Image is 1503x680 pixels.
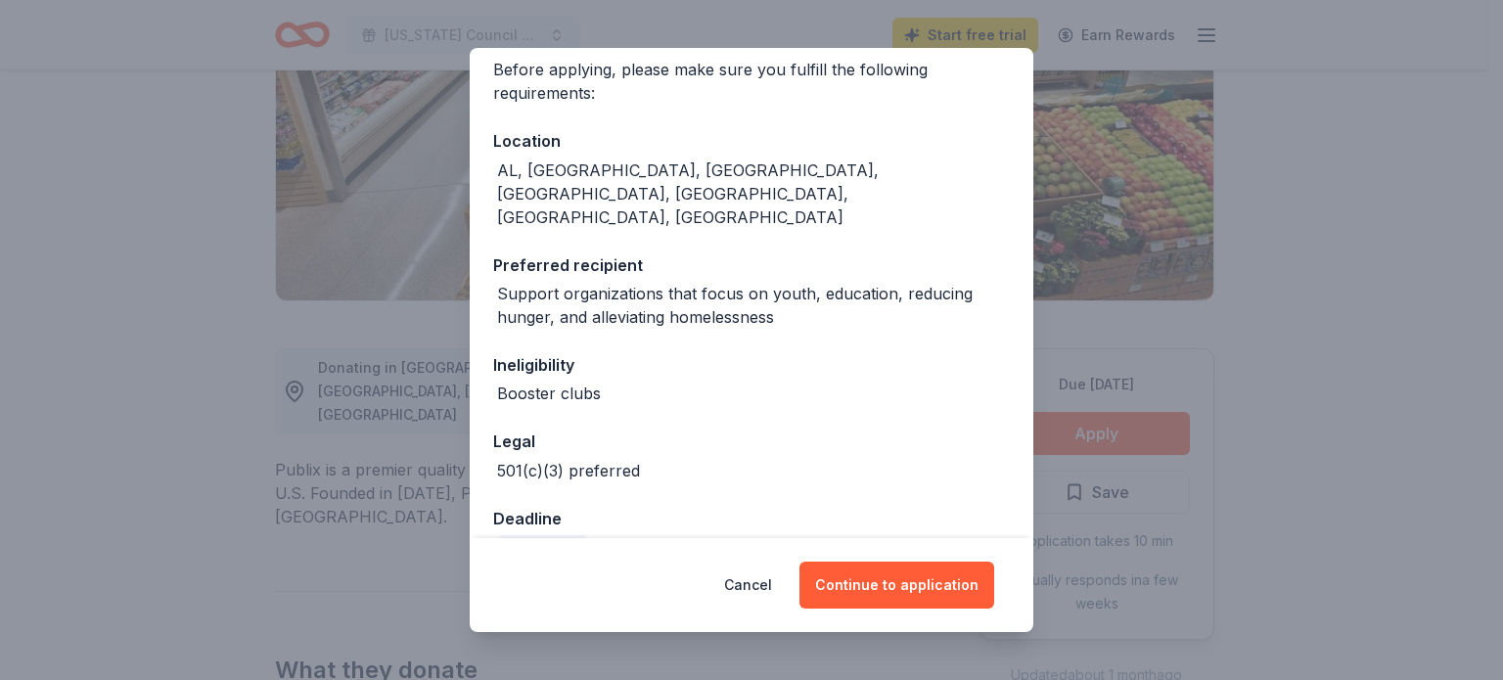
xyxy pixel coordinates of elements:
button: Continue to application [799,562,994,609]
div: AL, [GEOGRAPHIC_DATA], [GEOGRAPHIC_DATA], [GEOGRAPHIC_DATA], [GEOGRAPHIC_DATA], [GEOGRAPHIC_DATA]... [497,159,1010,229]
div: Support organizations that focus on youth, education, reducing hunger, and alleviating homelessness [497,282,1010,329]
div: Legal [493,429,1010,454]
div: Ineligibility [493,352,1010,378]
div: Before applying, please make sure you fulfill the following requirements: [493,58,1010,105]
div: Location [493,128,1010,154]
div: Due [DATE] [497,535,588,563]
div: Deadline [493,506,1010,531]
div: Booster clubs [497,382,601,405]
div: 501(c)(3) preferred [497,459,640,482]
div: Preferred recipient [493,252,1010,278]
button: Cancel [724,562,772,609]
